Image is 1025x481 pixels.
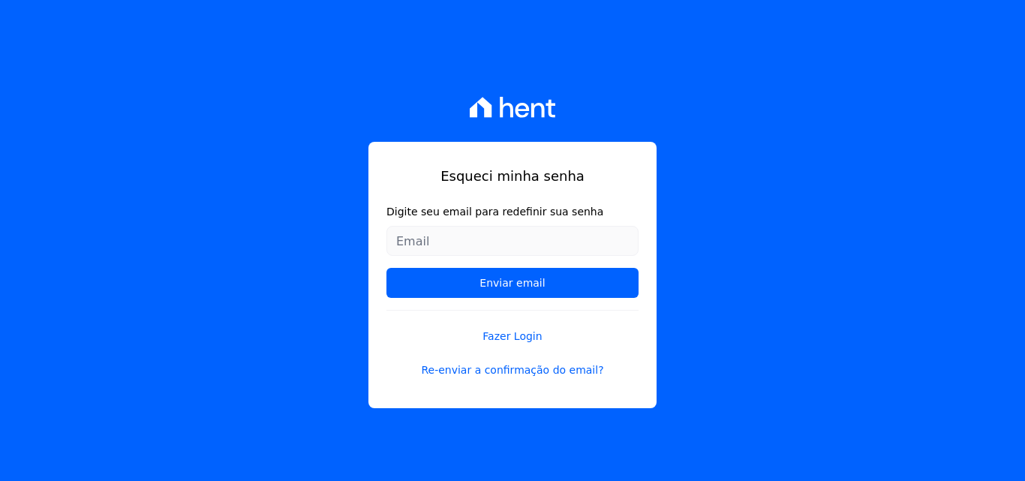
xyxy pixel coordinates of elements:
input: Enviar email [386,268,639,298]
label: Digite seu email para redefinir sua senha [386,204,639,220]
h1: Esqueci minha senha [386,166,639,186]
a: Fazer Login [386,310,639,344]
a: Re-enviar a confirmação do email? [386,362,639,378]
input: Email [386,226,639,256]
